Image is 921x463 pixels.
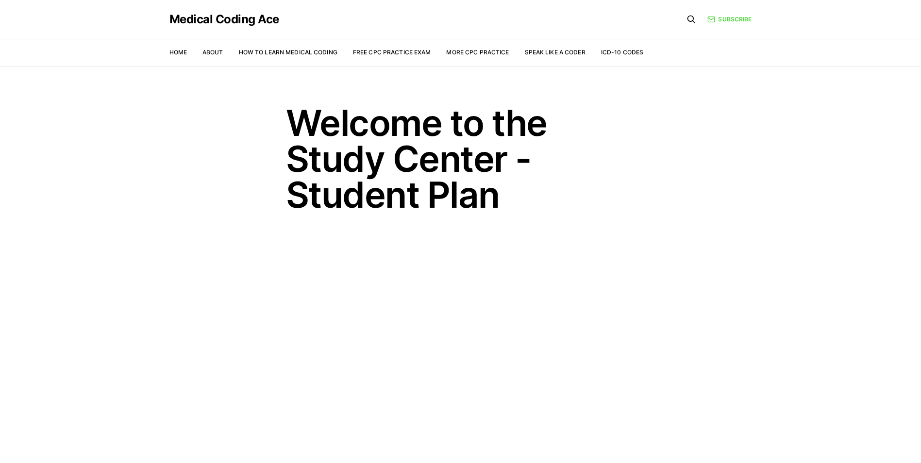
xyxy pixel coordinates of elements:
[353,49,431,56] a: Free CPC Practice Exam
[286,105,636,213] h1: Welcome to the Study Center - Student Plan
[601,49,643,56] a: ICD-10 Codes
[525,49,586,56] a: Speak Like a Coder
[169,49,187,56] a: Home
[446,49,509,56] a: More CPC Practice
[202,49,223,56] a: About
[707,15,752,24] a: Subscribe
[239,49,337,56] a: How to Learn Medical Coding
[169,14,279,25] a: Medical Coding Ace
